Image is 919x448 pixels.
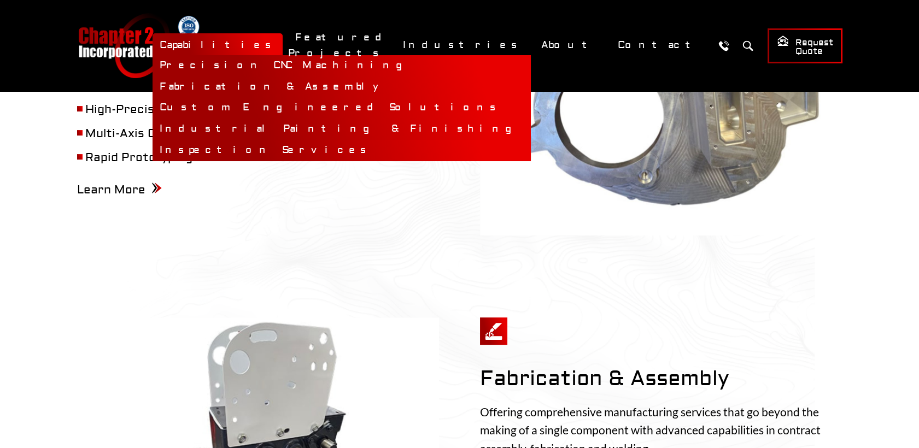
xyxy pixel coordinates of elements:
a: Inspection Services [153,140,531,161]
li: High-Precision CNC Turning [77,101,440,119]
a: Learn More [77,182,162,197]
a: Chapter 2 Incorporated [77,13,170,78]
a: Industries [396,33,529,57]
a: Fabrication & Assembly [153,76,531,98]
li: Multi-Axis CNC Milling [77,125,440,143]
a: Featured Projects [288,26,390,65]
h2: Fabrication & Assembly [480,367,842,392]
a: About [534,33,605,57]
a: Call Us [714,36,734,56]
a: Capabilities [153,33,283,57]
a: Contact [611,33,709,57]
a: Request Quote [768,28,842,63]
a: Precision CNC Machining [153,55,531,76]
span: Request Quote [777,35,833,57]
a: Industrial Painting & Finishing [153,119,531,140]
button: Search [738,36,758,56]
a: Custom Engineered Solutions [153,97,531,119]
li: Rapid Prototyping Services [77,149,440,167]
